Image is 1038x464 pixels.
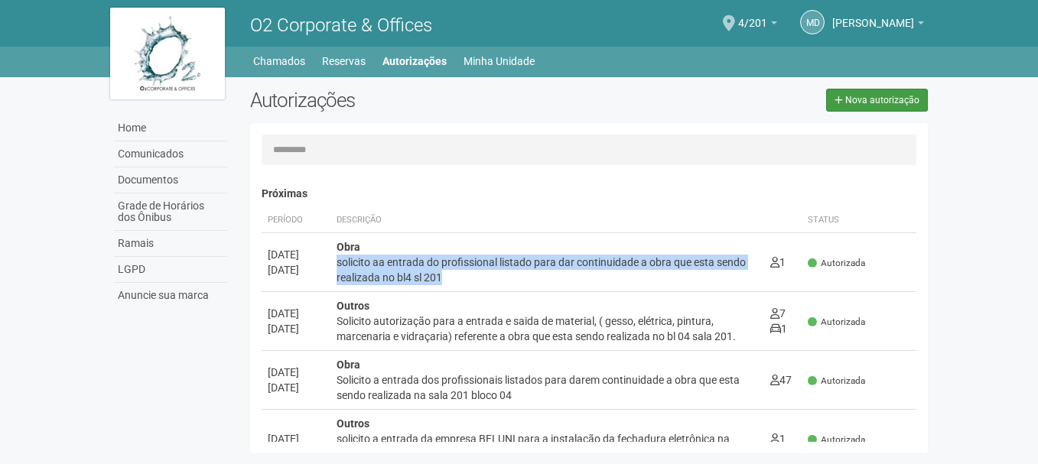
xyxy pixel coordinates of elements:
th: Descrição [330,208,764,233]
strong: Outros [337,417,369,430]
a: Autorizações [382,50,447,72]
span: 4/201 [738,2,767,29]
a: Md [800,10,825,34]
div: [DATE] [268,380,324,395]
span: Nova autorização [845,95,919,105]
span: Autorizada [808,375,865,388]
div: [DATE] [268,306,324,321]
a: Reservas [322,50,366,72]
a: Comunicados [114,141,227,167]
h4: Próximas [262,188,917,200]
div: solicito a entrada da empresa BELUNI para a instalação da fechadura eletrônica na empresa Aliança... [337,431,758,462]
div: [DATE] [268,262,324,277]
span: O2 Corporate & Offices [250,15,432,36]
strong: Outros [337,300,369,312]
span: 7 [770,307,786,320]
span: 1 [770,323,787,335]
div: Solicito autorização para a entrada e saida de material, ( gesso, elétrica, pintura, marcenaria e... [337,313,758,344]
th: Status [802,208,916,233]
a: Chamados [253,50,305,72]
img: logo.jpg [110,8,225,99]
h2: Autorizações [250,89,578,112]
a: LGPD [114,257,227,283]
span: 1 [770,433,786,445]
div: Solicito a entrada dos profissionais listados para darem continuidade a obra que esta sendo reali... [337,372,758,403]
a: [PERSON_NAME] [832,19,924,31]
a: Anuncie sua marca [114,283,227,308]
span: 1 [770,256,786,268]
strong: Obra [337,241,360,253]
div: [DATE] [268,365,324,380]
div: solicito aa entrada do profissional listado para dar continuidade a obra que esta sendo realizada... [337,255,758,285]
a: Documentos [114,167,227,193]
th: Período [262,208,330,233]
a: Grade de Horários dos Ônibus [114,193,227,231]
span: Autorizada [808,257,865,270]
span: 47 [770,374,792,386]
a: 4/201 [738,19,777,31]
a: Minha Unidade [464,50,535,72]
strong: Obra [337,359,360,371]
div: [DATE] [268,431,324,446]
span: Marcelo de Andrade Ferreira [832,2,914,29]
span: Autorizada [808,316,865,329]
div: [DATE] [268,321,324,336]
div: [DATE] [268,247,324,262]
a: Home [114,115,227,141]
span: Autorizada [808,433,865,446]
a: Nova autorização [826,89,928,112]
a: Ramais [114,231,227,257]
